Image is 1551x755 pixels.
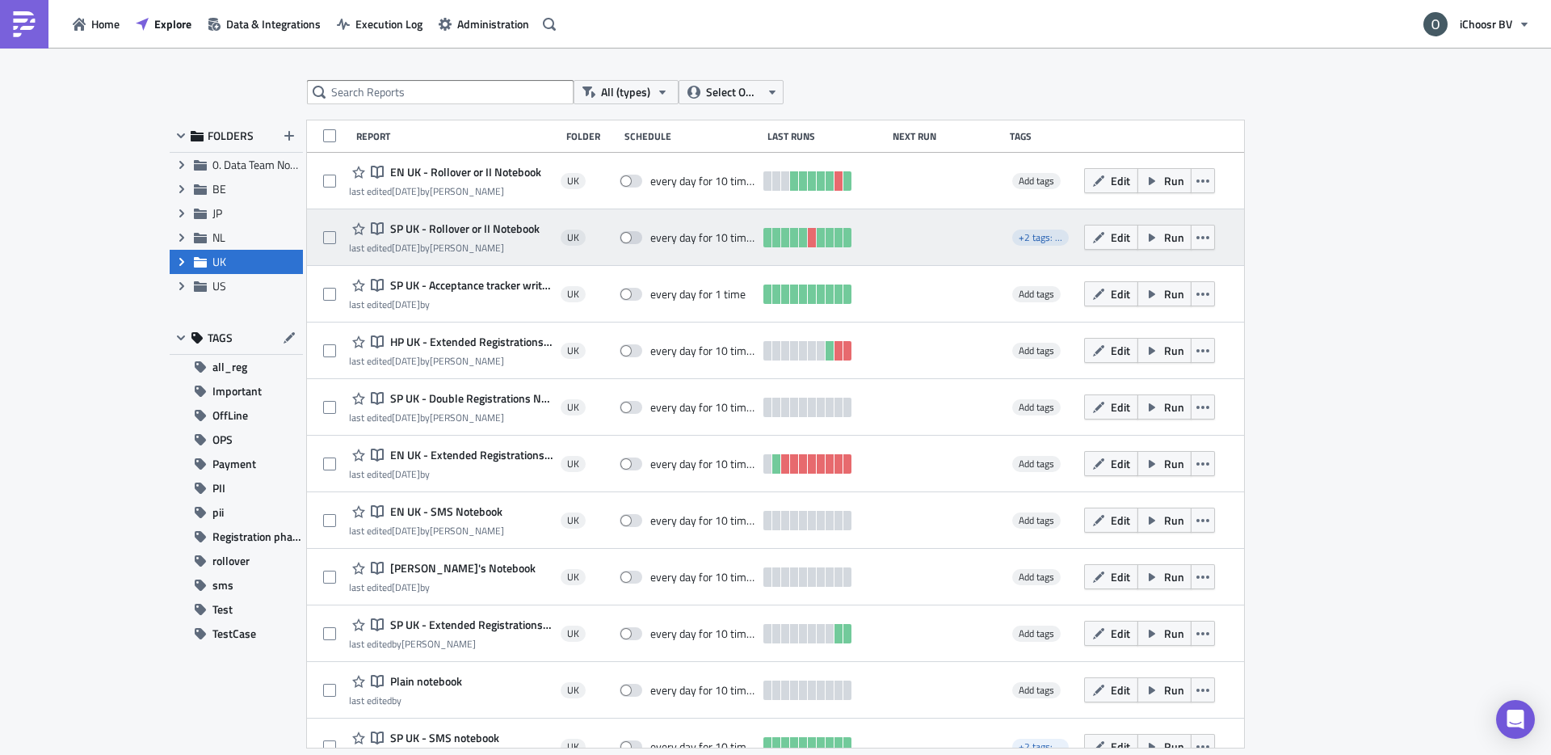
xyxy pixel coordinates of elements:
[1019,626,1054,641] span: Add tags
[1019,343,1054,358] span: Add tags
[1012,230,1069,246] span: +2 tags: rollover, pii
[212,622,256,646] span: TestCase
[1012,456,1061,472] span: Add tags
[11,11,37,37] img: PushMetrics
[1010,130,1077,142] div: Tags
[1012,569,1061,585] span: Add tags
[65,11,128,36] button: Home
[567,514,579,527] span: UK
[650,230,755,245] div: every day for 10 times
[1084,281,1138,306] button: Edit
[392,410,420,425] time: 2025-01-09T10:23:48Z
[650,740,755,754] div: every day for 10 times
[567,571,579,584] span: UK
[1012,626,1061,642] span: Add tags
[1164,399,1184,415] span: Run
[392,353,420,369] time: 2025-06-26T11:54:46Z
[349,694,462,706] div: last edited by
[1164,512,1184,529] span: Run
[1111,738,1130,755] span: Edit
[1164,455,1184,472] span: Run
[170,549,303,573] button: rollover
[212,229,225,246] span: NL
[1137,508,1192,533] button: Run
[1019,512,1054,528] span: Add tags
[601,83,650,101] span: All (types)
[355,15,422,32] span: Execution Log
[624,130,759,142] div: Schedule
[1084,451,1138,476] button: Edit
[1111,625,1130,642] span: Edit
[170,355,303,379] button: all_reg
[386,561,536,576] span: Ollie's Notebook
[386,674,462,689] span: Plain notebook
[1111,568,1130,585] span: Edit
[1111,172,1130,189] span: Edit
[650,174,755,188] div: every day for 10 times
[307,80,574,104] input: Search Reports
[212,573,233,597] span: sms
[386,448,553,462] span: EN UK - Extended Registrations export
[1012,173,1061,189] span: Add tags
[1137,225,1192,250] button: Run
[1164,625,1184,642] span: Run
[567,288,579,301] span: UK
[386,504,502,519] span: EN UK - SMS Notebook
[349,185,541,197] div: last edited by [PERSON_NAME]
[392,240,420,255] time: 2025-02-13T10:35:12Z
[650,344,755,358] div: every day for 10 times
[226,15,321,32] span: Data & Integrations
[392,183,420,199] time: 2025-01-27T14:06:02Z
[1019,230,1099,245] span: +2 tags: rollover, pii
[567,458,579,470] span: UK
[1422,11,1449,38] img: Avatar
[170,476,303,500] button: PII
[170,597,303,622] button: Test
[431,11,537,36] button: Administration
[386,731,499,745] span: SP UK - SMS notebook
[1084,338,1138,363] button: Edit
[1137,621,1192,646] button: Run
[386,278,553,293] span: SP UK - Acceptance tracker writeback (old)
[386,618,553,632] span: SP UK - Extended Registrations export
[650,570,755,584] div: every day for 10 times
[349,525,504,537] div: last edited by [PERSON_NAME]
[1084,508,1138,533] button: Edit
[212,525,303,549] span: Registration phase
[1164,172,1184,189] span: Run
[392,580,420,595] time: 2025-04-10T08:03:46Z
[1111,681,1130,698] span: Edit
[1111,285,1130,302] span: Edit
[1137,338,1192,363] button: Run
[212,597,233,622] span: Test
[212,156,379,173] span: 0. Data Team Notebooks & Reports
[1019,399,1054,415] span: Add tags
[212,277,226,294] span: US
[567,231,579,244] span: UK
[679,80,784,104] button: Select Owner
[392,523,420,538] time: 2024-12-13T12:34:50Z
[574,80,679,104] button: All (types)
[650,287,746,302] div: every day for 1 time
[329,11,431,36] button: Execution Log
[200,11,329,36] button: Data & Integrations
[349,411,553,424] div: last edited by [PERSON_NAME]
[567,344,579,357] span: UK
[356,130,558,142] div: Report
[212,403,248,428] span: OffLine
[567,740,579,753] span: UK
[170,500,303,525] button: pii
[650,400,755,415] div: every day for 10 times
[392,297,420,312] time: 2025-04-10T07:27:15Z
[212,549,250,573] span: rollover
[567,401,579,414] span: UK
[1137,677,1192,702] button: Run
[1111,512,1130,529] span: Edit
[170,525,303,549] button: Registration phase
[1164,285,1184,302] span: Run
[386,165,541,179] span: EN UK - Rollover or II Notebook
